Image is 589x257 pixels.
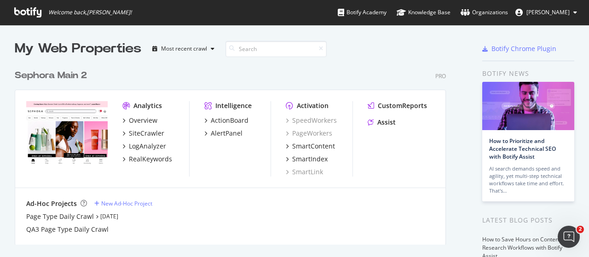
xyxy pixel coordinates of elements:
[129,154,172,164] div: RealKeywords
[211,129,243,138] div: AlertPanel
[461,8,508,17] div: Organizations
[292,142,335,151] div: SmartContent
[129,129,164,138] div: SiteCrawler
[122,129,164,138] a: SiteCrawler
[558,226,580,248] iframe: Intercom live chat
[215,101,252,110] div: Intelligence
[377,118,396,127] div: Assist
[482,44,556,53] a: Botify Chrome Plugin
[100,212,118,220] a: [DATE]
[94,200,152,207] a: New Ad-Hoc Project
[15,40,141,58] div: My Web Properties
[286,154,328,164] a: SmartIndex
[435,72,446,80] div: Pro
[15,69,91,82] a: Sephora Main 2
[211,116,248,125] div: ActionBoard
[204,116,248,125] a: ActionBoard
[491,44,556,53] div: Botify Chrome Plugin
[129,116,157,125] div: Overview
[122,142,166,151] a: LogAnalyzer
[368,101,427,110] a: CustomReports
[15,69,87,82] div: Sephora Main 2
[508,5,584,20] button: [PERSON_NAME]
[15,58,453,245] div: grid
[489,137,556,160] a: How to Prioritize and Accelerate Technical SEO with Botify Assist
[482,69,574,79] div: Botify news
[292,154,328,164] div: SmartIndex
[122,116,157,125] a: Overview
[577,226,584,233] span: 2
[526,8,570,16] span: Louise Huang
[129,142,166,151] div: LogAnalyzer
[286,129,332,138] a: PageWorkers
[286,142,335,151] a: SmartContent
[489,165,567,194] div: AI search demands speed and agility, yet multi-step technical workflows take time and effort. Tha...
[204,129,243,138] a: AlertPanel
[368,118,396,127] a: Assist
[378,101,427,110] div: CustomReports
[122,154,172,164] a: RealKeywords
[482,215,574,225] div: Latest Blog Posts
[26,225,109,234] a: QA3 Page Type Daily Crawl
[286,167,323,177] a: SmartLink
[297,101,329,110] div: Activation
[133,101,162,110] div: Analytics
[482,82,574,130] img: How to Prioritize and Accelerate Technical SEO with Botify Assist
[161,46,207,51] div: Most recent crawl
[225,41,327,57] input: Search
[101,200,152,207] div: New Ad-Hoc Project
[26,199,77,208] div: Ad-Hoc Projects
[338,8,387,17] div: Botify Academy
[48,9,132,16] span: Welcome back, [PERSON_NAME] !
[26,101,108,166] img: www.sephora.com
[286,116,337,125] a: SpeedWorkers
[149,41,218,56] button: Most recent crawl
[26,212,94,221] a: Page Type Daily Crawl
[397,8,450,17] div: Knowledge Base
